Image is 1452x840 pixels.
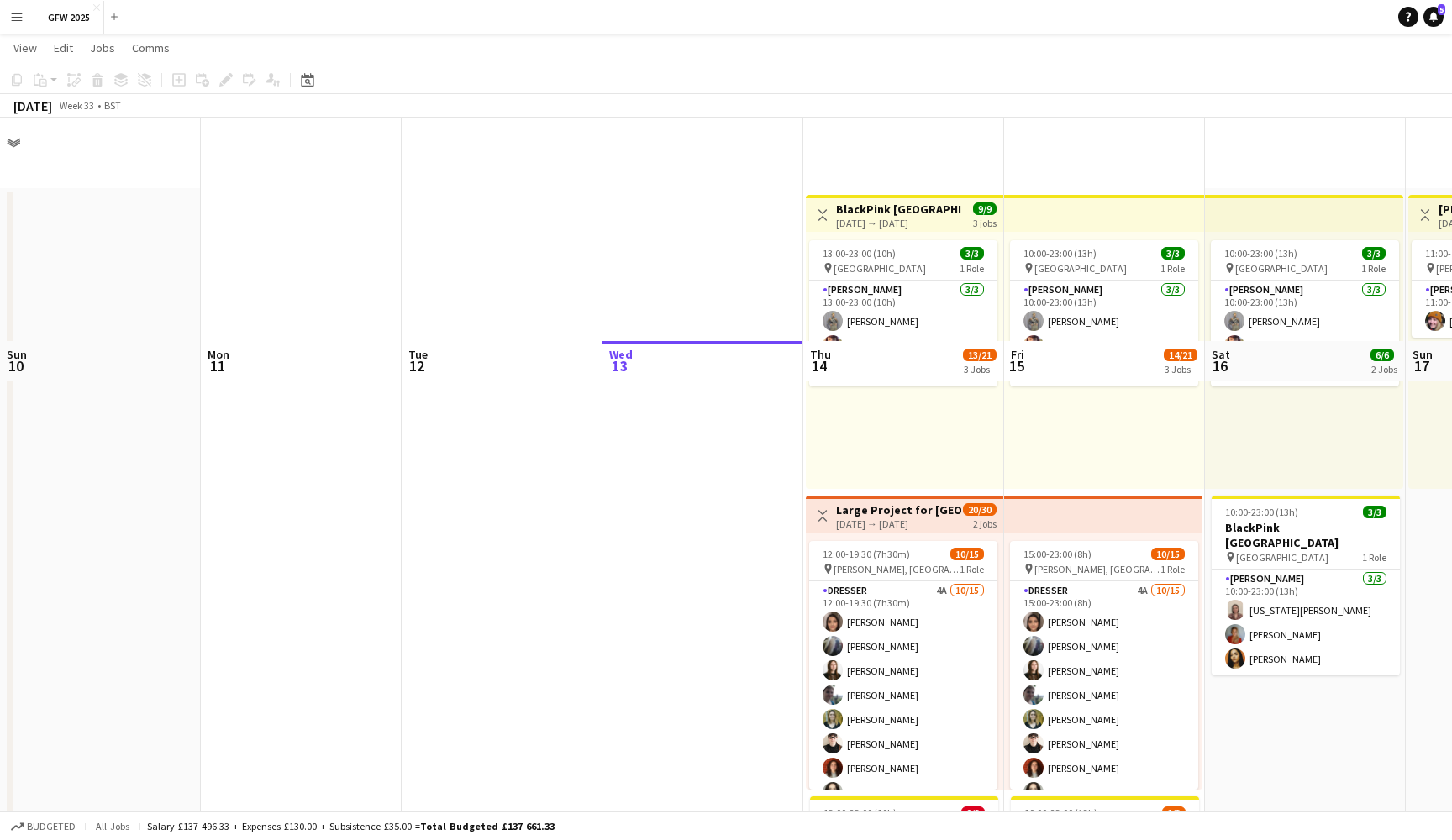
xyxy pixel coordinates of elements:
[1361,262,1386,275] span: 1 Role
[13,97,52,114] div: [DATE]
[1363,506,1386,518] span: 3/3
[1224,247,1297,260] span: 10:00-23:00 (13h)
[1362,551,1386,564] span: 1 Role
[1011,347,1024,362] span: Fri
[1438,4,1445,15] span: 5
[1160,563,1185,575] span: 1 Role
[1225,506,1298,518] span: 10:00-23:00 (13h)
[1423,7,1444,27] a: 5
[834,563,960,575] span: [PERSON_NAME], [GEOGRAPHIC_DATA]
[1212,520,1400,550] h3: BlackPink [GEOGRAPHIC_DATA]
[1211,240,1399,386] app-job-card: 10:00-23:00 (13h)3/3 [GEOGRAPHIC_DATA]1 Role[PERSON_NAME]3/310:00-23:00 (13h)[PERSON_NAME][PERSON...
[836,517,961,530] div: [DATE] → [DATE]
[420,820,555,832] span: Total Budgeted £137 661.33
[1165,363,1197,375] div: 3 Jobs
[809,240,997,386] app-job-card: 13:00-23:00 (10h)3/3 [GEOGRAPHIC_DATA]1 Role[PERSON_NAME]3/313:00-23:00 (10h)[PERSON_NAME][PERSON...
[7,347,27,362] span: Sun
[1008,356,1024,375] span: 15
[1024,806,1097,819] span: 10:00-23:00 (13h)
[836,502,961,517] h3: Large Project for [GEOGRAPHIC_DATA], [PERSON_NAME], [GEOGRAPHIC_DATA]
[90,40,115,55] span: Jobs
[1161,247,1185,260] span: 3/3
[607,356,633,375] span: 13
[147,820,555,832] div: Salary £137 496.33 + Expenses £130.00 + Subsistence £35.00 =
[961,806,985,819] span: 0/3
[208,347,229,362] span: Mon
[809,281,997,386] app-card-role: [PERSON_NAME]3/313:00-23:00 (10h)[PERSON_NAME][PERSON_NAME][PERSON_NAME]
[1413,347,1433,362] span: Sun
[960,262,984,275] span: 1 Role
[1410,356,1433,375] span: 17
[823,806,897,819] span: 13:00-23:00 (10h)
[1362,247,1386,260] span: 3/3
[83,37,122,59] a: Jobs
[1235,262,1328,275] span: [GEOGRAPHIC_DATA]
[834,262,926,275] span: [GEOGRAPHIC_DATA]
[963,349,997,361] span: 13/21
[104,99,121,112] div: BST
[823,247,896,260] span: 13:00-23:00 (10h)
[406,356,428,375] span: 12
[973,516,997,530] div: 2 jobs
[1160,262,1185,275] span: 1 Role
[964,363,996,375] div: 3 Jobs
[4,356,27,375] span: 10
[1212,496,1400,675] app-job-card: 10:00-23:00 (13h)3/3BlackPink [GEOGRAPHIC_DATA] [GEOGRAPHIC_DATA]1 Role[PERSON_NAME]3/310:00-23:0...
[1212,347,1230,362] span: Sat
[7,37,44,59] a: View
[13,40,37,55] span: View
[973,215,997,229] div: 3 jobs
[960,563,984,575] span: 1 Role
[92,820,133,832] span: All jobs
[47,37,80,59] a: Edit
[1010,240,1198,386] app-job-card: 10:00-23:00 (13h)3/3 [GEOGRAPHIC_DATA]1 Role[PERSON_NAME]3/310:00-23:00 (13h)[PERSON_NAME][PERSON...
[205,356,229,375] span: 11
[809,541,997,790] app-job-card: 12:00-19:30 (7h30m)10/15 [PERSON_NAME], [GEOGRAPHIC_DATA]1 RoleDresser4A10/1512:00-19:30 (7h30m)[...
[1209,356,1230,375] span: 16
[836,217,961,229] div: [DATE] → [DATE]
[54,40,73,55] span: Edit
[1211,281,1399,386] app-card-role: [PERSON_NAME]3/310:00-23:00 (13h)[PERSON_NAME][PERSON_NAME][PERSON_NAME]
[1151,548,1185,560] span: 10/15
[963,503,997,516] span: 20/30
[132,40,170,55] span: Comms
[1023,247,1097,260] span: 10:00-23:00 (13h)
[1371,363,1397,375] div: 2 Jobs
[1164,349,1197,361] span: 14/21
[1010,541,1198,790] app-job-card: 15:00-23:00 (8h)10/15 [PERSON_NAME], [GEOGRAPHIC_DATA]1 RoleDresser4A10/1515:00-23:00 (8h)[PERSON...
[1023,548,1092,560] span: 15:00-23:00 (8h)
[125,37,176,59] a: Comms
[8,817,78,836] button: Budgeted
[950,548,984,560] span: 10/15
[973,202,997,215] span: 9/9
[808,356,831,375] span: 14
[34,1,104,34] button: GFW 2025
[1212,570,1400,675] app-card-role: [PERSON_NAME]3/310:00-23:00 (13h)[US_STATE][PERSON_NAME][PERSON_NAME][PERSON_NAME]
[1236,551,1328,564] span: [GEOGRAPHIC_DATA]
[823,548,910,560] span: 12:00-19:30 (7h30m)
[1162,806,1186,819] span: 1/3
[1010,281,1198,386] app-card-role: [PERSON_NAME]3/310:00-23:00 (13h)[PERSON_NAME][PERSON_NAME][PERSON_NAME]
[609,347,633,362] span: Wed
[55,99,97,112] span: Week 33
[1034,563,1160,575] span: [PERSON_NAME], [GEOGRAPHIC_DATA]
[1034,262,1127,275] span: [GEOGRAPHIC_DATA]
[960,247,984,260] span: 3/3
[810,347,831,362] span: Thu
[27,821,76,832] span: Budgeted
[408,347,428,362] span: Tue
[836,202,961,217] h3: BlackPink [GEOGRAPHIC_DATA]
[1370,349,1394,361] span: 6/6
